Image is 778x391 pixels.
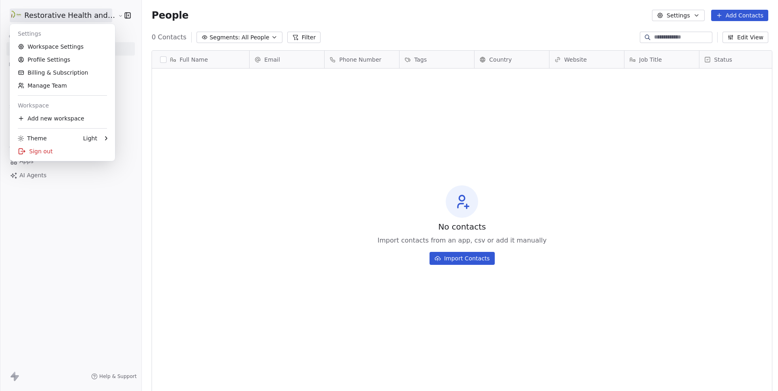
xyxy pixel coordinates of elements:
[13,53,112,66] a: Profile Settings
[13,40,112,53] a: Workspace Settings
[13,27,112,40] div: Settings
[13,99,112,112] div: Workspace
[13,66,112,79] a: Billing & Subscription
[83,134,97,142] div: Light
[18,134,47,142] div: Theme
[13,79,112,92] a: Manage Team
[13,112,112,125] div: Add new workspace
[13,145,112,158] div: Sign out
